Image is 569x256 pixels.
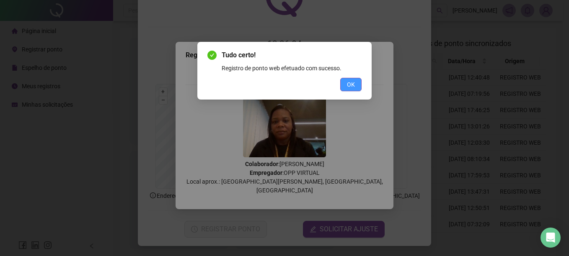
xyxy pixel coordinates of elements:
[340,78,362,91] button: OK
[207,51,217,60] span: check-circle
[541,228,561,248] div: Open Intercom Messenger
[222,50,362,60] span: Tudo certo!
[222,64,362,73] div: Registro de ponto web efetuado com sucesso.
[347,80,355,89] span: OK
